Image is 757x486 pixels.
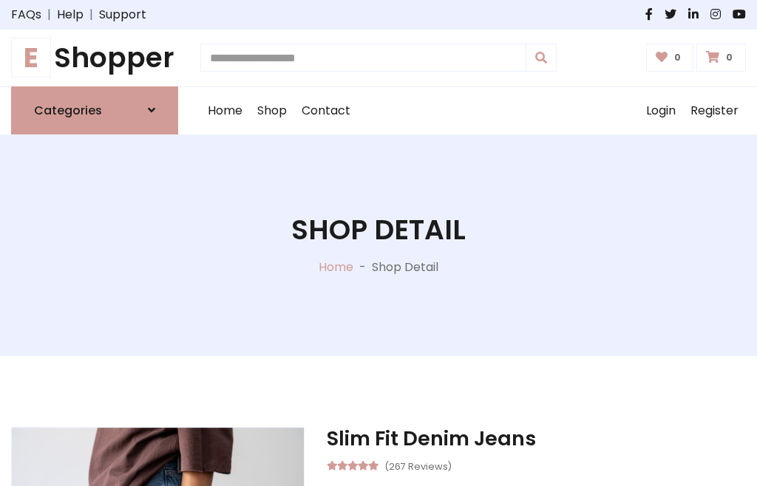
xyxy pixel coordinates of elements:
[291,213,466,247] h1: Shop Detail
[639,87,683,134] a: Login
[646,44,694,72] a: 0
[250,87,294,134] a: Shop
[34,103,102,117] h6: Categories
[384,456,452,474] small: (267 Reviews)
[11,41,178,75] a: EShopper
[372,259,438,276] p: Shop Detail
[671,51,685,64] span: 0
[99,6,146,24] a: Support
[683,87,746,134] a: Register
[84,6,99,24] span: |
[11,6,41,24] a: FAQs
[11,38,51,78] span: E
[57,6,84,24] a: Help
[353,259,372,276] p: -
[319,259,353,275] a: Home
[327,427,746,451] h3: Slim Fit Denim Jeans
[722,51,736,64] span: 0
[41,6,57,24] span: |
[11,86,178,134] a: Categories
[696,44,746,72] a: 0
[294,87,358,134] a: Contact
[200,87,250,134] a: Home
[11,41,178,75] h1: Shopper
